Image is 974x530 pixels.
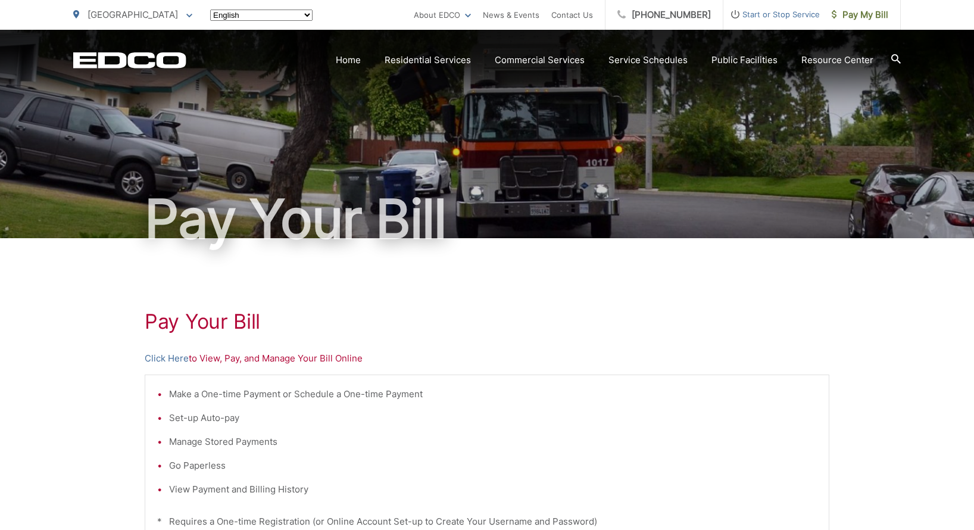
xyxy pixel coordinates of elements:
a: Commercial Services [495,53,585,67]
p: to View, Pay, and Manage Your Bill Online [145,351,829,366]
li: Set-up Auto-pay [169,411,817,425]
p: * Requires a One-time Registration (or Online Account Set-up to Create Your Username and Password) [157,515,817,529]
a: Contact Us [551,8,593,22]
a: Resource Center [801,53,873,67]
a: Service Schedules [608,53,688,67]
h1: Pay Your Bill [145,310,829,333]
a: Public Facilities [711,53,778,67]
li: Go Paperless [169,459,817,473]
a: Home [336,53,361,67]
span: Pay My Bill [832,8,888,22]
span: [GEOGRAPHIC_DATA] [88,9,178,20]
li: Manage Stored Payments [169,435,817,449]
a: About EDCO [414,8,471,22]
a: Click Here [145,351,189,366]
select: Select a language [210,10,313,21]
li: Make a One-time Payment or Schedule a One-time Payment [169,387,817,401]
h1: Pay Your Bill [73,189,901,249]
a: News & Events [483,8,539,22]
li: View Payment and Billing History [169,482,817,497]
a: Residential Services [385,53,471,67]
a: EDCD logo. Return to the homepage. [73,52,186,68]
